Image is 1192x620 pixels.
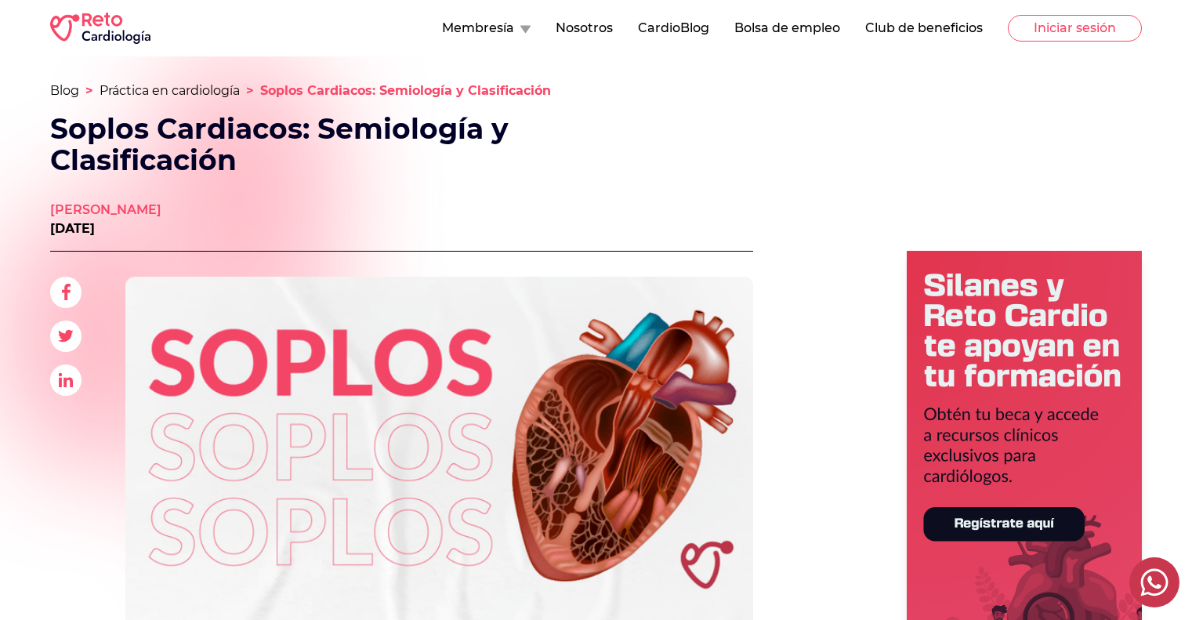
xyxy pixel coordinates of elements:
[734,19,840,38] button: Bolsa de empleo
[260,83,551,98] span: Soplos Cardiacos: Semiología y Clasificación
[50,83,79,98] a: Blog
[1008,15,1142,42] button: Iniciar sesión
[50,219,161,238] p: [DATE]
[85,83,93,98] span: >
[638,19,709,38] button: CardioBlog
[246,83,254,98] span: >
[556,19,613,38] button: Nosotros
[442,19,531,38] button: Membresía
[865,19,983,38] button: Club de beneficios
[50,13,150,44] img: RETO Cardio Logo
[50,113,652,176] h1: Soplos Cardiacos: Semiología y Clasificación
[50,201,161,219] a: [PERSON_NAME]
[100,83,240,98] a: Práctica en cardiología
